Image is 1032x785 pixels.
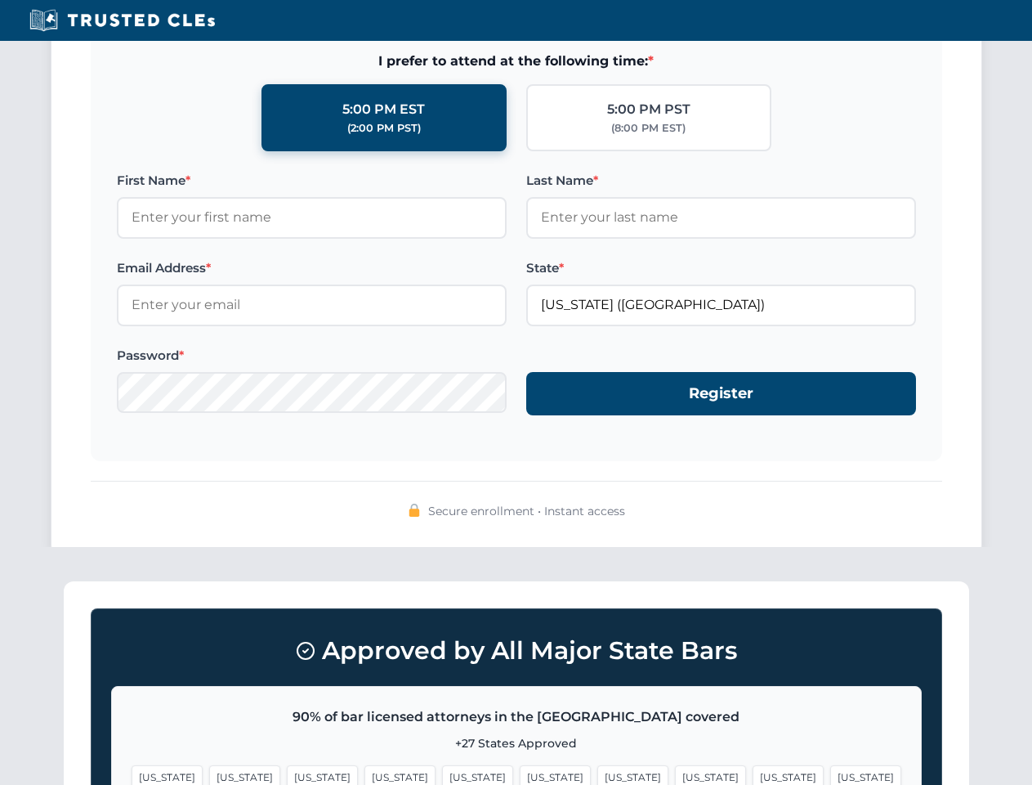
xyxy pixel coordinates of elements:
[132,734,901,752] p: +27 States Approved
[117,51,916,72] span: I prefer to attend at the following time:
[342,99,425,120] div: 5:00 PM EST
[117,171,507,191] label: First Name
[117,258,507,278] label: Email Address
[526,258,916,278] label: State
[611,120,686,137] div: (8:00 PM EST)
[428,502,625,520] span: Secure enrollment • Instant access
[526,372,916,415] button: Register
[408,504,421,517] img: 🔒
[526,285,916,325] input: Florida (FL)
[347,120,421,137] div: (2:00 PM PST)
[111,629,922,673] h3: Approved by All Major State Bars
[117,197,507,238] input: Enter your first name
[117,285,507,325] input: Enter your email
[526,171,916,191] label: Last Name
[526,197,916,238] input: Enter your last name
[25,8,220,33] img: Trusted CLEs
[132,706,901,728] p: 90% of bar licensed attorneys in the [GEOGRAPHIC_DATA] covered
[117,346,507,366] label: Password
[607,99,690,120] div: 5:00 PM PST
